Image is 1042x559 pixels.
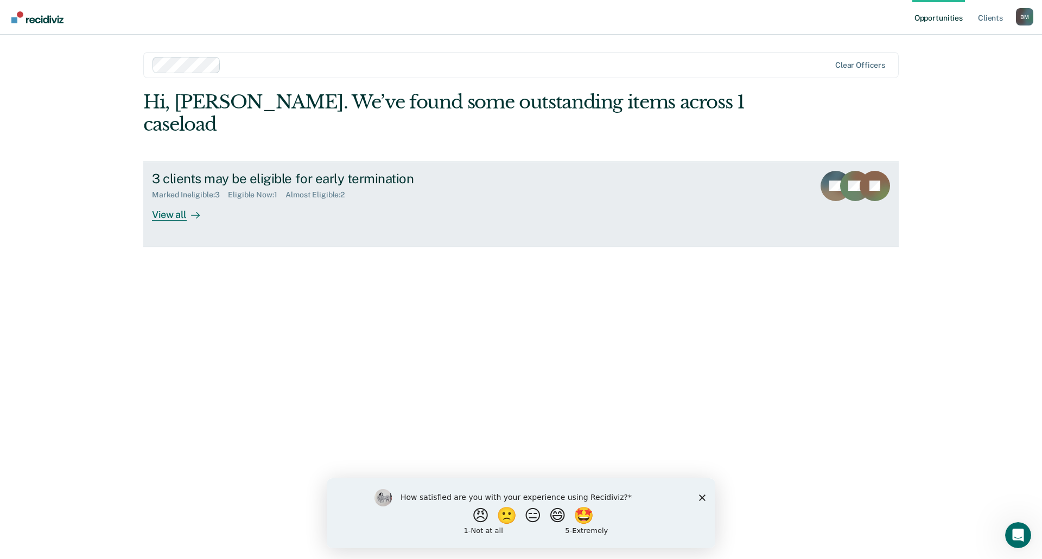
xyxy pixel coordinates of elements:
iframe: Intercom live chat [1005,522,1031,548]
div: 3 clients may be eligible for early termination [152,171,533,187]
div: Almost Eligible : 2 [285,190,353,200]
a: 3 clients may be eligible for early terminationMarked Ineligible:3Eligible Now:1Almost Eligible:2... [143,162,899,247]
iframe: Survey by Kim from Recidiviz [327,478,715,548]
div: Clear officers [835,61,885,70]
button: Profile dropdown button [1016,8,1033,25]
div: Hi, [PERSON_NAME]. We’ve found some outstanding items across 1 caseload [143,91,748,136]
div: Eligible Now : 1 [228,190,285,200]
div: View all [152,200,213,221]
img: Recidiviz [11,11,63,23]
div: Marked Ineligible : 3 [152,190,228,200]
div: B M [1016,8,1033,25]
